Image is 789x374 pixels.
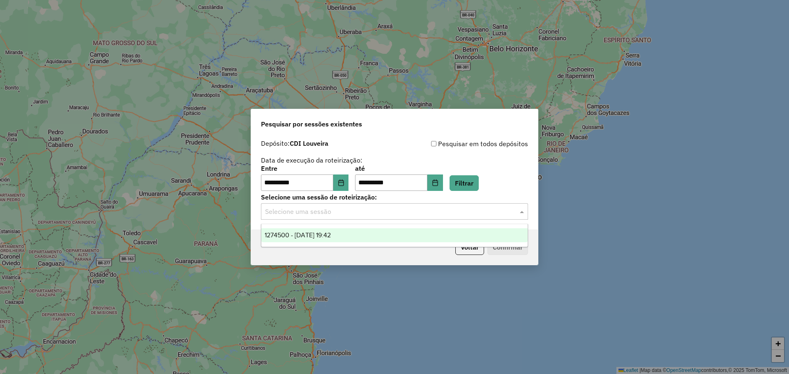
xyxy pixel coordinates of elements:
label: Data de execução da roteirização: [261,155,362,165]
button: Choose Date [333,174,349,191]
label: Selecione uma sessão de roteirização: [261,192,528,202]
span: Pesquisar por sessões existentes [261,119,362,129]
div: Pesquisar em todos depósitos [394,139,528,149]
strong: CDI Louveira [290,139,328,147]
button: Voltar [455,239,484,255]
button: Filtrar [450,175,479,191]
label: até [355,163,443,173]
button: Choose Date [427,174,443,191]
ng-dropdown-panel: Options list [261,224,528,247]
label: Depósito: [261,138,328,148]
span: 1274500 - [DATE] 19:42 [265,232,331,239]
label: Entre [261,163,348,173]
